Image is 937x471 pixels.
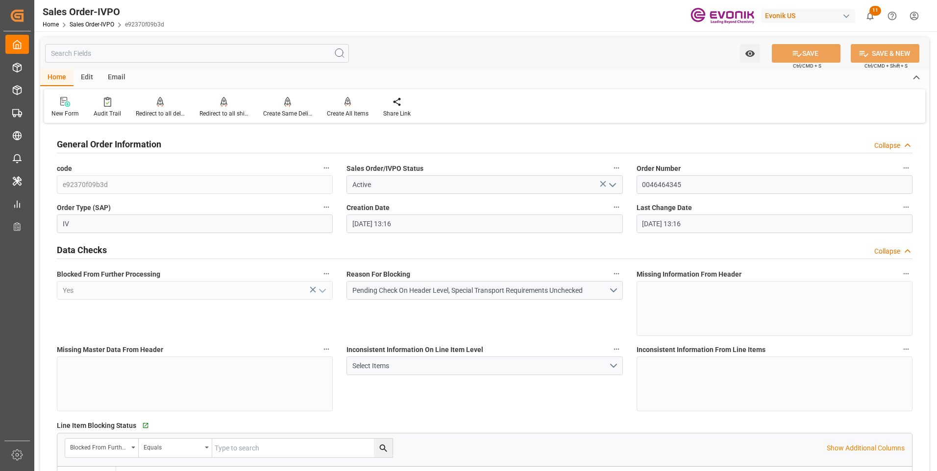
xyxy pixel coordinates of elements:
[57,421,136,431] span: Line Item Blocking Status
[869,6,881,16] span: 11
[637,203,692,213] span: Last Change Date
[637,269,741,280] span: Missing Information From Header
[610,201,623,213] button: Creation Date
[346,281,622,300] button: open menu
[199,109,248,118] div: Redirect to all shipments
[900,162,912,174] button: Order Number
[900,343,912,355] button: Inconsistent Information From Line Items
[859,5,881,27] button: show 11 new notifications
[346,164,423,174] span: Sales Order/IVPO Status
[881,5,903,27] button: Help Center
[346,345,483,355] span: Inconsistent Information On Line Item Level
[70,441,128,452] div: Blocked From Further Processing
[761,9,855,23] div: Evonik US
[51,109,79,118] div: New Form
[74,70,100,86] div: Edit
[57,269,160,280] span: Blocked From Further Processing
[57,138,161,151] h2: General Order Information
[136,109,185,118] div: Redirect to all deliveries
[346,269,410,280] span: Reason For Blocking
[346,356,622,375] button: open menu
[864,62,908,70] span: Ctrl/CMD + Shift + S
[637,164,681,174] span: Order Number
[740,44,760,63] button: open menu
[320,201,333,213] button: Order Type (SAP)
[144,441,201,452] div: Equals
[610,343,623,355] button: Inconsistent Information On Line Item Level
[610,162,623,174] button: Sales Order/IVPO Status
[900,201,912,213] button: Last Change Date
[320,267,333,280] button: Blocked From Further Processing
[320,343,333,355] button: Missing Master Data From Header
[772,44,840,63] button: SAVE
[761,6,859,25] button: Evonik US
[637,214,912,233] input: MM-DD-YYYY HH:MM
[383,109,411,118] div: Share Link
[45,44,349,63] input: Search Fields
[327,109,369,118] div: Create All Items
[874,246,900,257] div: Collapse
[94,109,121,118] div: Audit Trail
[690,7,754,24] img: Evonik-brand-mark-Deep-Purple-RGB.jpeg_1700498283.jpeg
[43,21,59,28] a: Home
[57,243,107,257] h2: Data Checks
[57,203,111,213] span: Order Type (SAP)
[851,44,919,63] button: SAVE & NEW
[637,345,765,355] span: Inconsistent Information From Line Items
[65,439,139,457] button: open menu
[874,141,900,151] div: Collapse
[57,164,72,174] span: code
[57,345,163,355] span: Missing Master Data From Header
[139,439,212,457] button: open menu
[346,203,390,213] span: Creation Date
[374,439,393,457] button: search button
[43,4,164,19] div: Sales Order-IVPO
[346,214,622,233] input: MM-DD-YYYY HH:MM
[900,267,912,280] button: Missing Information From Header
[827,443,905,453] p: Show Additional Columns
[352,285,609,296] div: Pending Check On Header Level, Special Transport Requirements Unchecked
[320,162,333,174] button: code
[100,70,133,86] div: Email
[212,439,393,457] input: Type to search
[352,361,609,371] div: Select Items
[40,70,74,86] div: Home
[263,109,312,118] div: Create Same Delivery Date
[315,283,329,298] button: open menu
[610,267,623,280] button: Reason For Blocking
[604,177,619,192] button: open menu
[793,62,821,70] span: Ctrl/CMD + S
[70,21,114,28] a: Sales Order-IVPO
